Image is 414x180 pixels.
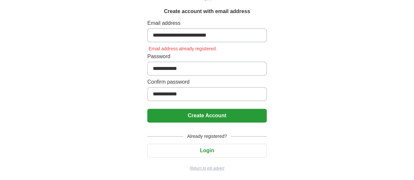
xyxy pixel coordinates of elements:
[147,144,267,157] button: Login
[147,165,267,171] a: Return to job advert
[147,46,218,51] span: Email address already registered.
[147,53,267,60] label: Password
[147,78,267,86] label: Confirm password
[147,19,267,27] label: Email address
[147,109,267,123] button: Create Account
[147,148,267,153] a: Login
[164,8,250,15] h1: Create account with email address
[183,133,231,140] span: Already registered?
